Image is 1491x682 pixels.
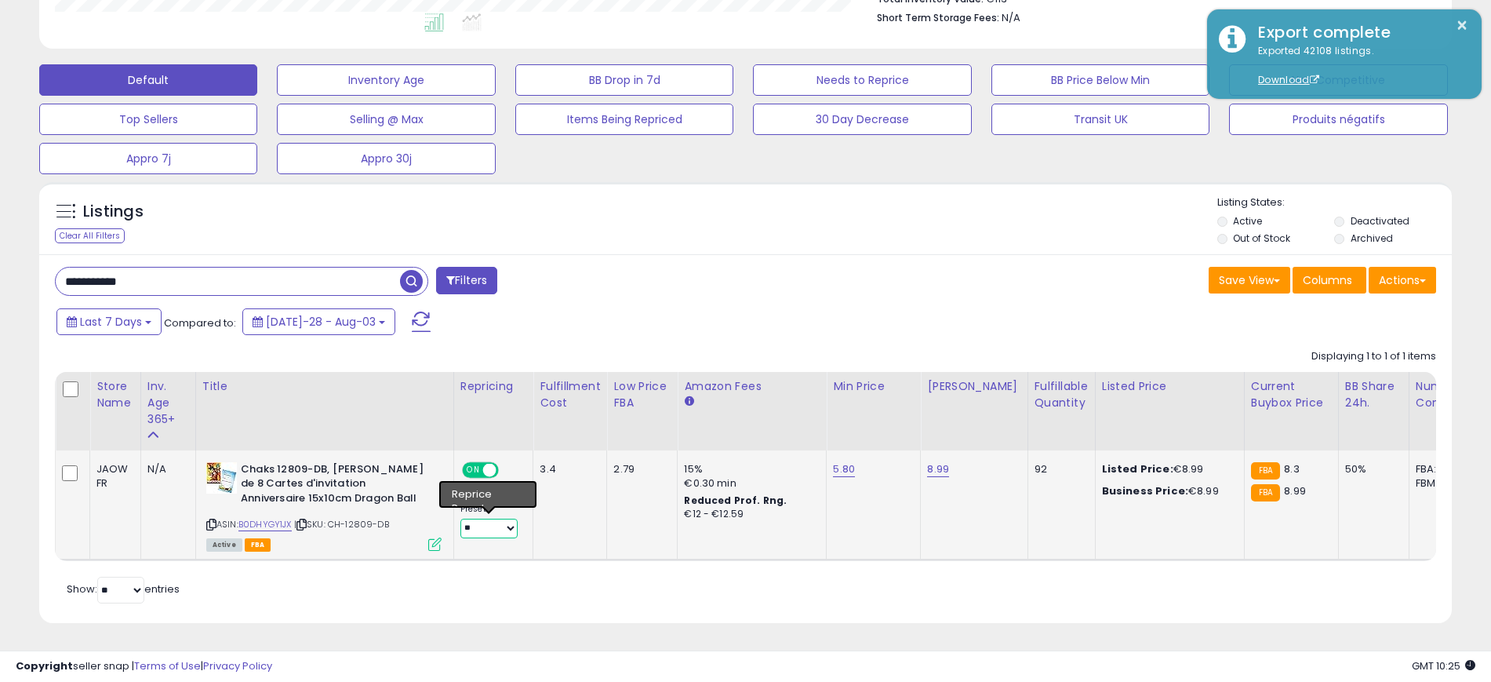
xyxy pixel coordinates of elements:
[1456,16,1468,35] button: ×
[96,462,129,491] div: JAOW FR
[277,143,495,174] button: Appro 30j
[460,487,522,501] div: Amazon AI *
[1303,272,1352,288] span: Columns
[684,395,693,409] small: Amazon Fees.
[1102,461,1173,476] b: Listed Price:
[684,494,787,507] b: Reduced Prof. Rng.
[206,462,237,494] img: 61G8meyzTaL._SL40_.jpg
[242,308,395,335] button: [DATE]-28 - Aug-03
[927,378,1020,395] div: [PERSON_NAME]
[56,308,162,335] button: Last 7 Days
[202,378,447,395] div: Title
[1351,232,1393,245] label: Archived
[1293,267,1366,294] button: Columns
[991,104,1209,135] button: Transit UK
[1284,483,1306,498] span: 8.99
[515,104,733,135] button: Items Being Repriced
[613,378,671,411] div: Low Price FBA
[1311,349,1436,364] div: Displaying 1 to 1 of 1 items
[753,64,971,96] button: Needs to Reprice
[991,64,1209,96] button: BB Price Below Min
[16,659,272,674] div: seller snap | |
[1412,658,1475,673] span: 2025-08-11 10:25 GMT
[460,378,527,395] div: Repricing
[206,538,242,552] span: All listings currently available for purchase on Amazon
[39,64,257,96] button: Default
[877,11,999,24] b: Short Term Storage Fees:
[277,64,495,96] button: Inventory Age
[294,518,389,531] span: | SKU: CH-12809-DB
[684,508,814,521] div: €12 - €12.59
[684,476,814,491] div: €0.30 min
[1035,462,1083,476] div: 92
[147,462,184,476] div: N/A
[1258,73,1319,86] a: Download
[1345,462,1397,476] div: 50%
[1345,378,1402,411] div: BB Share 24h.
[1002,10,1020,25] span: N/A
[134,658,201,673] a: Terms of Use
[1102,378,1238,395] div: Listed Price
[83,201,144,223] h5: Listings
[833,378,914,395] div: Min Price
[238,518,292,531] a: B0DHYGY1JX
[80,314,142,330] span: Last 7 Days
[1035,378,1089,411] div: Fulfillable Quantity
[496,463,522,476] span: OFF
[147,378,189,428] div: Inv. Age 365+
[1102,462,1232,476] div: €8.99
[1416,462,1467,476] div: FBA: 1
[1246,21,1470,44] div: Export complete
[540,378,600,411] div: Fulfillment Cost
[1251,378,1332,411] div: Current Buybox Price
[684,462,814,476] div: 15%
[833,461,855,477] a: 5.80
[1416,476,1467,491] div: FBM: 1
[266,314,376,330] span: [DATE]-28 - Aug-03
[1251,484,1280,501] small: FBA
[241,462,431,510] b: Chaks 12809-DB, [PERSON_NAME] de 8 Cartes d'invitation Anniversaire 15x10cm Dragon Ball
[164,315,236,330] span: Compared to:
[1284,461,1299,476] span: 8.3
[927,461,949,477] a: 8.99
[206,462,442,549] div: ASIN:
[1233,214,1262,228] label: Active
[277,104,495,135] button: Selling @ Max
[753,104,971,135] button: 30 Day Decrease
[460,504,522,539] div: Preset:
[1229,104,1447,135] button: Produits négatifs
[684,378,820,395] div: Amazon Fees
[1351,214,1409,228] label: Deactivated
[540,462,595,476] div: 3.4
[67,582,180,596] span: Show: entries
[96,378,134,411] div: Store Name
[1209,267,1290,294] button: Save View
[1416,378,1473,411] div: Num of Comp.
[203,658,272,673] a: Privacy Policy
[1369,267,1436,294] button: Actions
[39,143,257,174] button: Appro 7j
[613,462,665,476] div: 2.79
[39,104,257,135] button: Top Sellers
[1102,483,1188,498] b: Business Price:
[55,228,125,243] div: Clear All Filters
[515,64,733,96] button: BB Drop in 7d
[1246,44,1470,88] div: Exported 42108 listings.
[436,267,497,294] button: Filters
[1217,195,1452,210] p: Listing States:
[16,658,73,673] strong: Copyright
[245,538,271,552] span: FBA
[1102,484,1232,498] div: €8.99
[1233,232,1290,245] label: Out of Stock
[464,463,483,476] span: ON
[1251,462,1280,480] small: FBA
